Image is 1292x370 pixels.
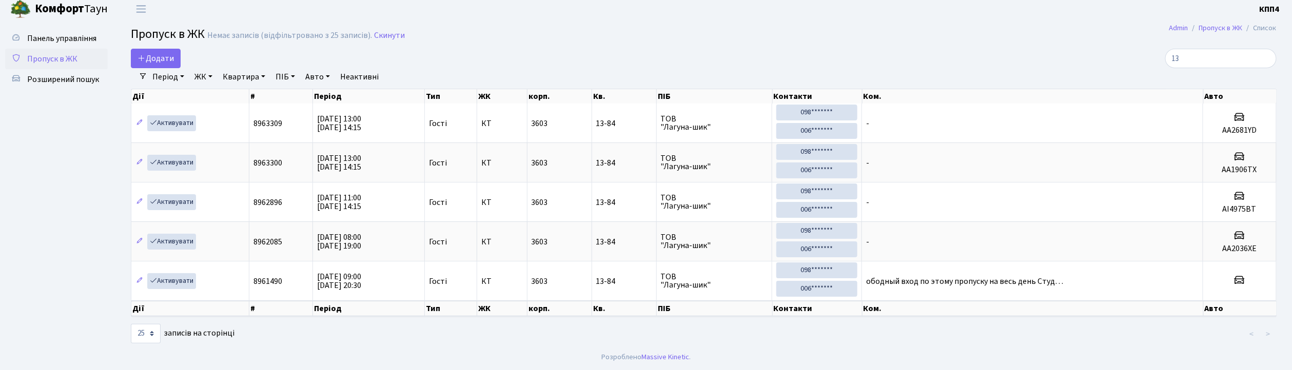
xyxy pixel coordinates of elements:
th: ПІБ [657,301,773,316]
select: записів на сторінці [131,324,161,343]
a: Період [148,68,188,86]
span: 13-84 [596,198,652,207]
span: 3603 [532,197,548,208]
span: - [866,197,869,208]
a: Додати [131,49,181,68]
span: 13-84 [596,119,652,128]
th: Тип [425,301,477,316]
b: КПП4 [1260,4,1280,15]
span: КТ [481,198,523,207]
h5: АА2036ХЕ [1207,244,1272,254]
span: ТОВ "Лагуна-шик" [661,194,768,210]
th: Дії [131,301,249,316]
h5: АІ4975ВТ [1207,204,1272,214]
span: 3603 [532,236,548,248]
span: 13-84 [596,238,652,246]
button: Переключити навігацію [128,1,154,17]
th: Ком. [863,89,1204,104]
th: ПІБ [657,89,773,104]
li: Список [1243,23,1277,34]
span: Пропуск в ЖК [27,53,77,65]
span: КТ [481,159,523,167]
span: Гості [429,119,447,128]
span: Панель управління [27,33,96,44]
div: Розроблено . [601,352,691,363]
a: Активувати [147,234,196,250]
span: [DATE] 08:00 [DATE] 19:00 [317,232,361,252]
span: Гості [429,198,447,207]
span: 13-84 [596,159,652,167]
span: [DATE] 13:00 [DATE] 14:15 [317,153,361,173]
th: ЖК [477,301,527,316]
span: КТ [481,119,523,128]
a: Панель управління [5,28,108,49]
span: Розширений пошук [27,74,99,85]
a: Скинути [374,31,405,40]
span: - [866,118,869,129]
th: Період [313,89,425,104]
th: # [249,301,313,316]
th: корп. [527,89,592,104]
span: 3603 [532,276,548,287]
span: 8962896 [253,197,282,208]
th: ЖК [477,89,527,104]
b: Комфорт [35,1,84,17]
a: Квартира [219,68,269,86]
th: Контакти [773,301,863,316]
th: Авто [1204,301,1277,316]
a: Пропуск в ЖК [1199,23,1243,33]
a: Admin [1169,23,1188,33]
th: Кв. [592,89,657,104]
span: 3603 [532,118,548,129]
span: 3603 [532,157,548,169]
a: Massive Kinetic [641,352,689,362]
a: ПІБ [271,68,299,86]
span: ТОВ "Лагуна-шик" [661,154,768,171]
span: КТ [481,277,523,285]
th: Дії [131,89,249,104]
span: Гості [429,159,447,167]
span: 8963309 [253,118,282,129]
span: ТОВ "Лагуна-шик" [661,115,768,131]
a: Активувати [147,194,196,210]
label: записів на сторінці [131,324,234,343]
span: ТОВ "Лагуна-шик" [661,273,768,289]
h5: АА2681YD [1207,126,1272,135]
span: ободный вход по этому пропуску на весь день Студ… [866,276,1063,287]
span: 8961490 [253,276,282,287]
th: Авто [1204,89,1277,104]
span: Гості [429,238,447,246]
span: ТОВ "Лагуна-шик" [661,233,768,250]
span: Таун [35,1,108,18]
span: 13-84 [596,277,652,285]
input: Пошук... [1165,49,1277,68]
th: корп. [527,301,592,316]
th: Ком. [863,301,1204,316]
span: - [866,236,869,248]
th: # [249,89,313,104]
a: Активувати [147,155,196,171]
th: Кв. [592,301,657,316]
span: КТ [481,238,523,246]
th: Контакти [773,89,863,104]
div: Немає записів (відфільтровано з 25 записів). [207,31,372,40]
a: Авто [301,68,334,86]
h5: АА1906ТХ [1207,165,1272,175]
a: КПП4 [1260,3,1280,15]
span: Гості [429,277,447,285]
a: Активувати [147,273,196,289]
span: - [866,157,869,169]
nav: breadcrumb [1154,17,1292,39]
span: Додати [138,53,174,64]
th: Тип [425,89,477,104]
span: [DATE] 09:00 [DATE] 20:30 [317,271,361,291]
span: 8962085 [253,236,282,248]
a: Пропуск в ЖК [5,49,108,69]
span: 8963300 [253,157,282,169]
a: ЖК [190,68,217,86]
a: Неактивні [336,68,383,86]
span: [DATE] 13:00 [DATE] 14:15 [317,113,361,133]
a: Розширений пошук [5,69,108,90]
th: Період [313,301,425,316]
span: Пропуск в ЖК [131,25,205,43]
